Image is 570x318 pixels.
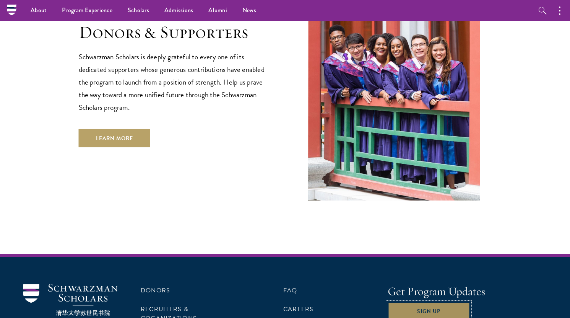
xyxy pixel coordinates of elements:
img: Schwarzman Scholars [23,284,118,316]
p: Schwarzman Scholars is deeply grateful to every one of its dedicated supporters whose generous co... [79,51,270,114]
a: Careers [283,305,314,314]
h4: Get Program Updates [388,284,547,299]
h1: Donors & Supporters [79,22,270,43]
a: Learn More [79,129,150,147]
a: FAQ [283,286,297,295]
a: Donors [141,286,170,295]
